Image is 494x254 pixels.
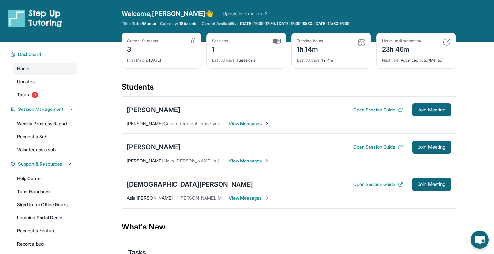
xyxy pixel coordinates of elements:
[418,182,446,186] span: Join Meeting
[264,195,270,201] img: Chevron-Right
[13,76,77,88] a: Updates
[418,108,446,112] span: Join Meeting
[382,58,400,63] span: Next title :
[127,158,164,163] span: [PERSON_NAME] :
[262,10,269,17] img: Chevron Right
[13,63,77,75] a: Home
[127,195,173,201] span: Asia [PERSON_NAME] :
[17,78,35,85] span: Updates
[297,43,323,54] div: 1h 14m
[127,54,196,63] div: [DATE]
[202,21,238,26] span: Current Availability:
[18,161,62,167] span: Support & Resources
[132,21,156,26] span: Tutor/Mentor
[273,38,281,44] img: card
[127,58,148,63] span: First Match :
[471,231,489,249] button: chat-button
[13,144,77,156] a: Volunteer as a sub
[13,225,77,237] a: Request a Feature
[8,9,62,27] img: logo
[13,118,77,129] a: Weekly Progress Report
[239,21,351,26] a: [DATE] 15:30-17:30, [DATE] 15:30-18:30, [DATE] 14:30-16:30
[190,38,196,43] img: card
[382,38,421,43] div: Hours until promotion
[122,82,456,96] div: Students
[127,105,180,114] div: [PERSON_NAME]
[353,144,403,150] button: Open Session Guide
[353,181,403,188] button: Open Session Guide
[18,51,41,58] span: Dashboard
[179,21,198,26] span: 1 Students
[122,212,456,241] div: What's New
[412,178,451,191] button: Join Meeting
[297,54,366,63] div: 1h 14m
[358,38,366,46] img: card
[15,51,73,58] button: Dashboard
[13,199,77,211] a: Sign Up for Office Hours
[353,107,403,113] button: Open Session Guide
[13,212,77,224] a: Learning Portal Demo
[13,186,77,197] a: Tutor Handbook
[212,54,281,63] div: 1 Sessions
[240,21,350,26] span: [DATE] 15:30-17:30, [DATE] 15:30-18:30, [DATE] 14:30-16:30
[127,143,180,152] div: [PERSON_NAME]
[127,180,253,189] div: [DEMOGRAPHIC_DATA][PERSON_NAME]
[13,89,77,101] a: Tasks1
[32,92,38,98] span: 1
[212,43,228,54] div: 1
[264,121,270,126] img: Chevron-Right
[382,54,451,63] div: Advanced Tutor/Mentor
[443,38,451,46] img: card
[212,58,236,63] span: Last 30 days :
[297,38,323,43] div: Tutoring hours
[15,161,73,167] button: Support & Resources
[223,10,269,17] a: Update Information
[212,38,228,43] div: Sessions
[229,120,270,127] span: View Messages
[412,141,451,154] button: Join Meeting
[229,158,270,164] span: View Messages
[127,121,164,126] span: [PERSON_NAME] :
[17,92,29,98] span: Tasks
[160,21,178,26] span: Capacity:
[382,43,421,54] div: 23h 46m
[15,106,73,112] button: Session Management
[127,43,158,54] div: 3
[18,106,63,112] span: Session Management
[17,65,29,72] span: Home
[13,131,77,143] a: Request a Sub
[412,103,451,116] button: Join Meeting
[13,173,77,184] a: Help Center
[229,195,270,201] span: View Messages
[418,145,446,149] span: Join Meeting
[122,9,214,18] span: Welcome, [PERSON_NAME] 👋
[297,58,321,63] span: Last 30 days :
[13,238,77,250] a: Report a bug
[127,38,158,43] div: Current Students
[164,158,277,163] span: Hello [PERSON_NAME] is [PERSON_NAME] new tutor?
[122,21,131,26] span: Title:
[264,158,270,163] img: Chevron-Right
